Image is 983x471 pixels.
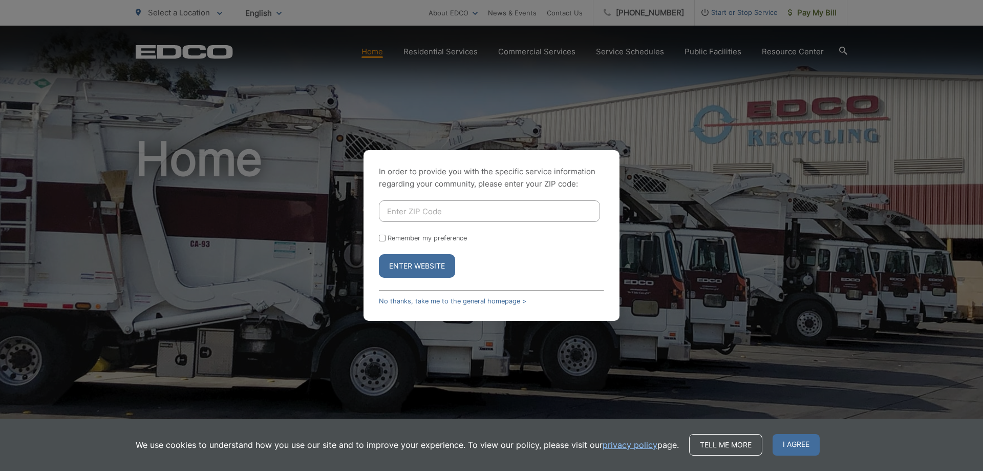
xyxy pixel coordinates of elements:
[773,434,820,456] span: I agree
[603,439,657,451] a: privacy policy
[136,439,679,451] p: We use cookies to understand how you use our site and to improve your experience. To view our pol...
[388,234,467,242] label: Remember my preference
[379,254,455,278] button: Enter Website
[379,200,600,222] input: Enter ZIP Code
[379,297,526,305] a: No thanks, take me to the general homepage >
[379,166,604,190] p: In order to provide you with the specific service information regarding your community, please en...
[689,434,762,456] a: Tell me more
